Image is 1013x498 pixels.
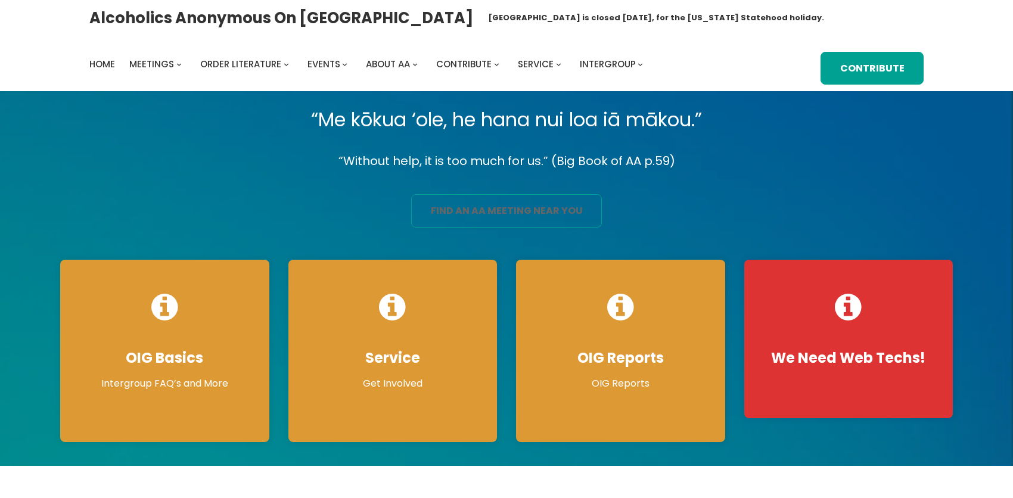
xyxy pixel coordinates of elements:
[89,56,647,73] nav: Intergroup
[51,151,962,172] p: “Without help, it is too much for us.” (Big Book of AA p.59)
[518,58,554,70] span: Service
[580,56,636,73] a: Intergroup
[518,56,554,73] a: Service
[638,61,643,67] button: Intergroup submenu
[72,376,257,391] p: Intergroup FAQ’s and More
[307,58,340,70] span: Events
[366,56,410,73] a: About AA
[436,58,492,70] span: Contribute
[89,58,115,70] span: Home
[580,58,636,70] span: Intergroup
[51,103,962,136] p: “Me kōkua ‘ole, he hana nui loa iā mākou.”
[89,4,474,32] a: Alcoholics Anonymous on [GEOGRAPHIC_DATA]
[129,58,174,70] span: Meetings
[412,61,418,67] button: About AA submenu
[284,61,289,67] button: Order Literature submenu
[307,56,340,73] a: Events
[72,349,257,367] h4: OIG Basics
[488,12,824,24] h1: [GEOGRAPHIC_DATA] is closed [DATE], for the [US_STATE] Statehood holiday.
[756,349,941,367] h4: We Need Web Techs!
[366,58,410,70] span: About AA
[89,56,115,73] a: Home
[821,52,924,85] a: Contribute
[300,349,486,367] h4: Service
[300,376,486,391] p: Get Involved
[129,56,174,73] a: Meetings
[342,61,347,67] button: Events submenu
[528,376,713,391] p: OIG Reports
[556,61,561,67] button: Service submenu
[200,58,281,70] span: Order Literature
[176,61,182,67] button: Meetings submenu
[411,194,602,228] a: find an aa meeting near you
[436,56,492,73] a: Contribute
[528,349,713,367] h4: OIG Reports
[494,61,499,67] button: Contribute submenu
